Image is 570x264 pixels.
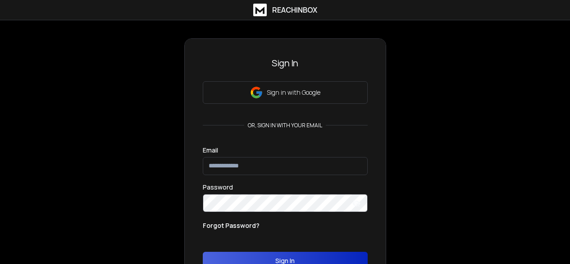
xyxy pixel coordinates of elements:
[203,147,218,153] label: Email
[203,81,368,104] button: Sign in with Google
[253,4,267,16] img: logo
[253,4,317,16] a: ReachInbox
[244,122,326,129] p: or, sign in with your email
[267,88,320,97] p: Sign in with Google
[203,221,260,230] p: Forgot Password?
[272,5,317,15] h1: ReachInbox
[203,57,368,69] h3: Sign In
[203,184,233,190] label: Password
